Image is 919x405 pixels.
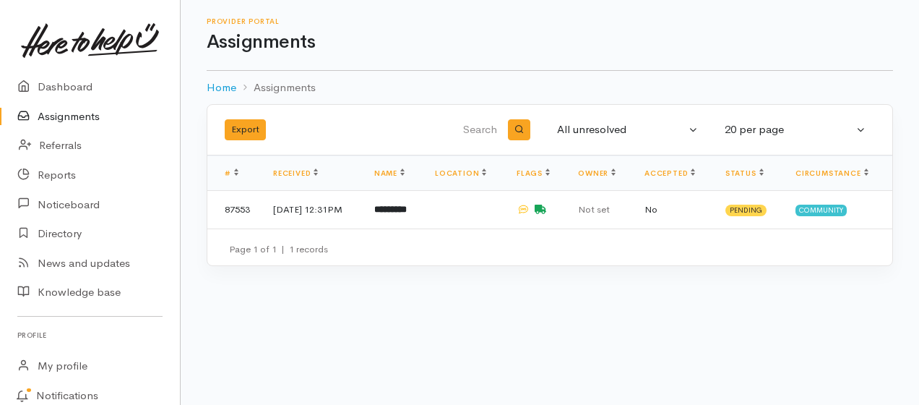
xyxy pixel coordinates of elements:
a: # [225,169,238,178]
a: Name [374,169,405,178]
button: 20 per page [716,116,875,144]
span: Not set [578,203,610,216]
a: Flags [517,169,550,178]
a: Received [273,169,318,178]
span: | [281,243,285,255]
h6: Profile [17,325,163,345]
input: Search [387,113,500,148]
nav: breadcrumb [207,71,893,105]
span: No [644,203,657,216]
div: 20 per page [725,121,853,138]
li: Assignments [236,80,316,96]
a: Circumstance [795,169,868,178]
h1: Assignments [207,32,893,53]
button: All unresolved [548,116,707,144]
button: Export [225,119,266,140]
span: Community [795,205,847,216]
div: All unresolved [557,121,686,138]
td: [DATE] 12:31PM [262,191,363,229]
a: Location [435,169,486,178]
a: Accepted [644,169,695,178]
td: 87553 [207,191,262,229]
a: Owner [578,169,616,178]
span: Pending [725,205,767,216]
a: Home [207,80,236,96]
small: Page 1 of 1 1 records [229,243,328,255]
a: Status [725,169,764,178]
h6: Provider Portal [207,17,893,25]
